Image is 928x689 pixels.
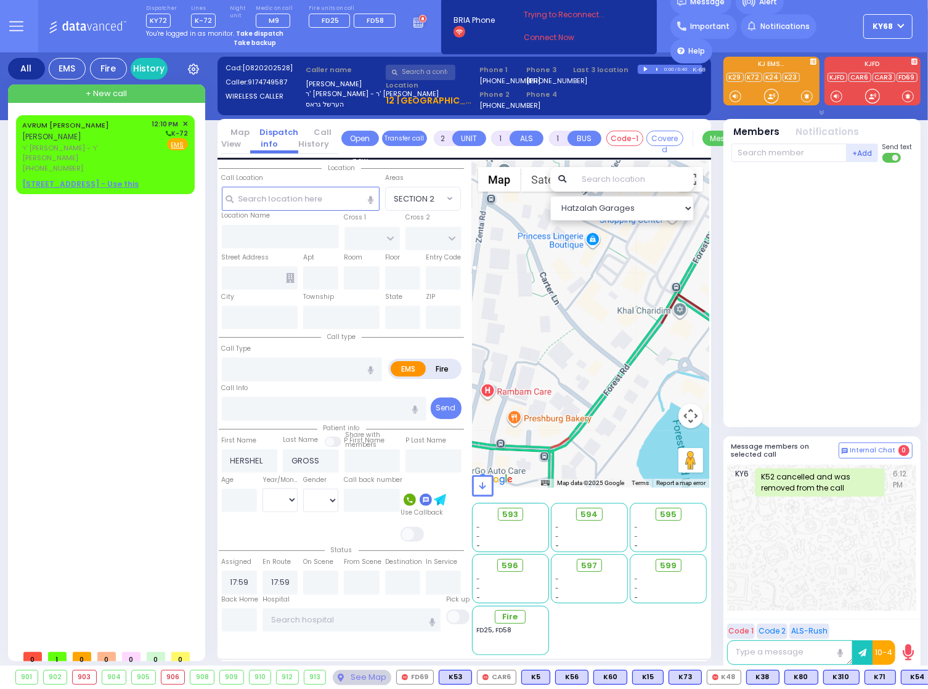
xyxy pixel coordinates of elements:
div: BLS [632,670,664,685]
span: 12:10 PM [152,120,179,129]
div: BLS [669,670,702,685]
label: Call back number [344,475,402,485]
label: Back Home [222,595,259,605]
div: See map [333,670,391,685]
button: Send [431,397,462,419]
img: red-radio-icon.svg [482,674,489,680]
label: KJFD [824,61,921,70]
label: City [222,292,235,302]
span: Other building occupants [286,273,295,283]
label: [PHONE_NUMBER] [479,100,540,110]
button: Show satellite imagery [521,167,582,192]
span: K-72 [164,129,188,138]
div: K53 [439,670,472,685]
label: First Name [222,436,257,446]
label: הערשל גראס [306,99,382,110]
img: red-radio-icon.svg [402,674,408,680]
div: FD25, FD58 [476,626,544,635]
span: Trying to Reconnect... [524,9,621,20]
span: ky68 [873,21,893,32]
span: - [635,584,638,593]
label: Street Address [222,253,269,263]
div: 909 [220,671,243,684]
div: K80 [784,670,818,685]
span: 597 [581,560,597,572]
span: 1 [48,652,67,661]
span: 0 [147,652,165,661]
a: CAR3 [873,73,895,82]
label: In Service [426,557,457,567]
label: Cad: [226,63,302,73]
label: Call Type [222,344,251,354]
span: 0 [122,652,140,661]
label: From Scene [344,557,381,567]
button: Map camera controls [678,404,703,428]
div: 913 [304,671,326,684]
label: En Route [263,557,291,567]
span: 596 [502,560,519,572]
span: - [555,593,559,602]
label: P Last Name [405,436,446,446]
span: 594 [580,508,598,521]
label: Turn off text [882,152,902,164]
div: 902 [44,671,67,684]
u: 12 [GEOGRAPHIC_DATA] - Use this [386,94,539,107]
div: 910 [250,671,271,684]
span: [PERSON_NAME] [22,131,81,142]
div: K5 [521,670,550,685]
label: Room [344,253,362,263]
span: - [476,532,480,541]
span: 595 [660,508,677,521]
span: - [635,593,638,602]
label: P First Name [344,436,385,446]
button: Covered [646,131,683,146]
span: KY72 [146,14,171,28]
span: 0 [97,652,116,661]
button: ALS [510,131,543,146]
div: Year/Month/Week/Day [263,475,298,485]
div: Fire [90,58,127,79]
label: Gender [303,475,327,485]
label: Entry Code [426,253,461,263]
button: ALS-Rush [789,624,829,639]
a: K23 [783,73,800,82]
span: - [476,584,480,593]
span: FD25 [322,15,339,25]
span: [PHONE_NUMBER] [22,163,83,173]
label: Call Location [222,173,264,183]
label: On Scene [303,557,333,567]
label: Cross 2 [405,213,430,222]
label: Age [222,475,234,485]
div: 903 [73,671,96,684]
a: Dispatch info [250,126,298,150]
button: Code 1 [727,624,755,639]
span: Help [689,46,706,57]
label: State [385,292,402,302]
strong: Take dispatch [236,29,283,38]
a: K24 [763,73,781,82]
label: Pick up [446,595,470,605]
span: - [555,523,559,532]
label: Cross 1 [344,213,367,222]
div: K56 [555,670,588,685]
input: Search a contact [386,65,455,80]
span: SECTION 2 [385,187,462,210]
a: Call History [298,126,338,150]
span: Phone 3 [526,65,569,75]
span: Send text [882,142,913,152]
label: Areas [385,173,404,183]
div: BLS [521,670,550,685]
label: Floor [385,253,400,263]
button: Show street map [478,167,521,192]
img: comment-alt.png [842,448,848,454]
a: Open this area in Google Maps (opens a new window) [475,471,516,487]
span: - [476,523,480,532]
a: AVRUM [PERSON_NAME] [22,120,109,130]
a: KJFD [828,73,847,82]
span: - [635,532,638,541]
u: [STREET_ADDRESS] - Use this [22,179,139,189]
span: Status [325,545,359,555]
button: Drag Pegman onto the map to open Street View [678,448,703,473]
span: - [476,593,480,602]
a: Connect Now [524,32,621,43]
